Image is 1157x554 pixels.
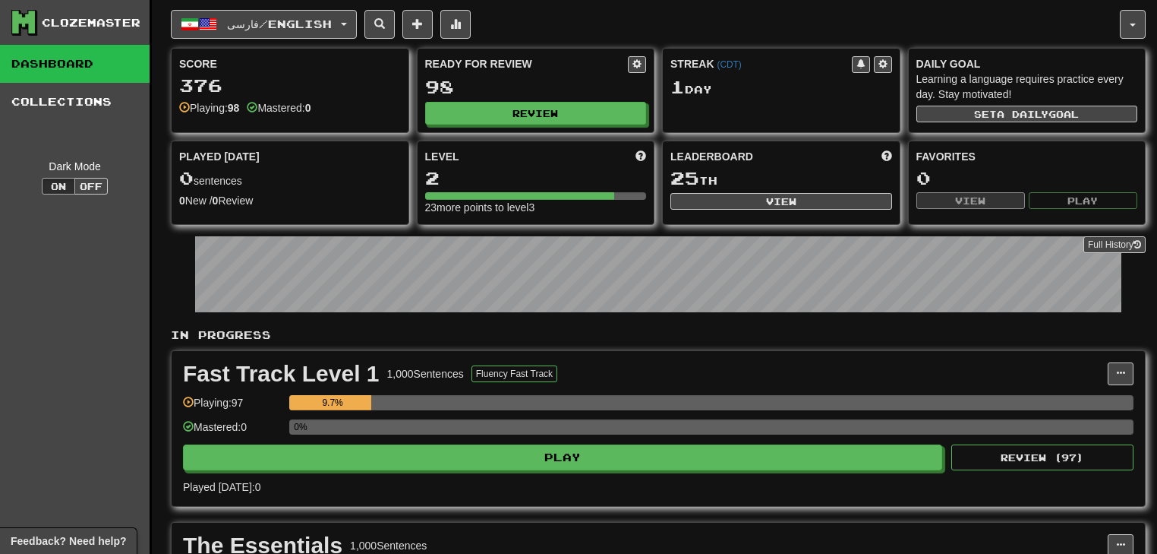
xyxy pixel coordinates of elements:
[183,362,380,385] div: Fast Track Level 1
[425,149,459,164] span: Level
[916,169,1138,188] div: 0
[227,17,332,30] span: فارسی / English
[350,538,427,553] div: 1,000 Sentences
[294,395,371,410] div: 9.7%
[1083,236,1146,253] a: Full History
[916,56,1138,71] div: Daily Goal
[670,76,685,97] span: 1
[179,149,260,164] span: Played [DATE]
[179,195,185,207] strong: 0
[425,102,647,125] button: Review
[364,10,395,39] button: Search sentences
[11,533,126,549] span: Open feedback widget
[305,102,311,114] strong: 0
[916,192,1025,209] button: View
[916,106,1138,122] button: Seta dailygoal
[179,167,194,188] span: 0
[213,195,219,207] strong: 0
[179,100,239,116] div: Playing:
[179,76,401,95] div: 376
[916,149,1138,164] div: Favorites
[402,10,433,39] button: Add sentence to collection
[425,169,647,188] div: 2
[881,149,892,164] span: This week in points, UTC
[670,193,892,210] button: View
[425,200,647,215] div: 23 more points to level 3
[1029,192,1137,209] button: Play
[717,59,741,70] a: (CDT)
[179,169,401,188] div: sentences
[916,71,1138,102] div: Learning a language requires practice every day. Stay motivated!
[42,178,75,195] button: On
[425,78,647,97] div: 98
[670,56,852,71] div: Streak
[387,366,464,381] div: 1,000 Sentences
[42,15,140,30] div: Clozemaster
[670,149,753,164] span: Leaderboard
[183,445,942,470] button: Play
[183,395,282,420] div: Playing: 97
[670,167,699,188] span: 25
[471,366,557,382] button: Fluency Fast Track
[997,109,1048,119] span: a daily
[171,328,1146,343] p: In Progress
[183,481,260,493] span: Played [DATE]: 0
[951,445,1133,470] button: Review (97)
[635,149,646,164] span: Score more points to level up
[74,178,108,195] button: Off
[179,193,401,208] div: New / Review
[179,56,401,71] div: Score
[425,56,629,71] div: Ready for Review
[11,159,138,174] div: Dark Mode
[171,10,357,39] button: فارسی/English
[183,419,282,445] div: Mastered: 0
[228,102,240,114] strong: 98
[670,169,892,188] div: th
[670,78,892,97] div: Day
[247,100,311,116] div: Mastered:
[440,10,471,39] button: More stats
